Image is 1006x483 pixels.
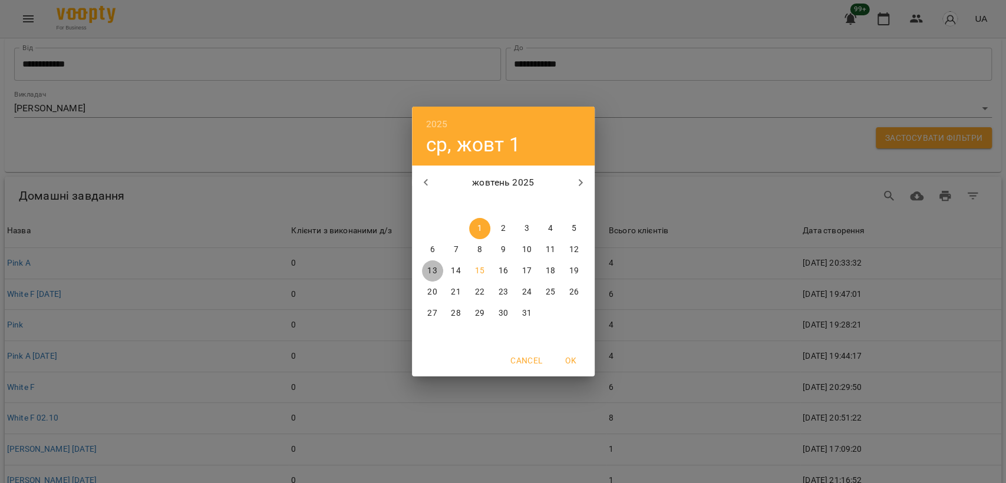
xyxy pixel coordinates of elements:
[563,260,585,282] button: 19
[422,282,443,303] button: 20
[506,350,547,371] button: Cancel
[516,282,537,303] button: 24
[516,239,537,260] button: 10
[451,265,460,277] p: 14
[522,286,531,298] p: 24
[427,265,437,277] p: 13
[493,282,514,303] button: 23
[571,223,576,234] p: 5
[477,244,481,256] p: 8
[569,244,578,256] p: 12
[557,353,585,368] span: OK
[446,260,467,282] button: 14
[524,223,529,234] p: 3
[493,239,514,260] button: 9
[500,223,505,234] p: 2
[422,239,443,260] button: 6
[453,244,458,256] p: 7
[493,218,514,239] button: 2
[446,239,467,260] button: 7
[493,303,514,324] button: 30
[498,307,507,319] p: 30
[474,265,484,277] p: 15
[446,282,467,303] button: 21
[569,265,578,277] p: 19
[498,286,507,298] p: 23
[545,286,555,298] p: 25
[446,200,467,212] span: вт
[540,260,561,282] button: 18
[516,200,537,212] span: пт
[522,265,531,277] p: 17
[422,200,443,212] span: пн
[540,200,561,212] span: сб
[545,244,555,256] p: 11
[552,350,590,371] button: OK
[522,307,531,319] p: 31
[493,260,514,282] button: 16
[547,223,552,234] p: 4
[498,265,507,277] p: 16
[474,307,484,319] p: 29
[563,282,585,303] button: 26
[569,286,578,298] p: 26
[469,260,490,282] button: 15
[563,218,585,239] button: 5
[469,200,490,212] span: ср
[540,239,561,260] button: 11
[451,307,460,319] p: 28
[426,116,448,133] button: 2025
[563,200,585,212] span: нд
[440,176,566,190] p: жовтень 2025
[500,244,505,256] p: 9
[469,303,490,324] button: 29
[540,282,561,303] button: 25
[422,260,443,282] button: 13
[477,223,481,234] p: 1
[510,353,542,368] span: Cancel
[563,239,585,260] button: 12
[493,200,514,212] span: чт
[516,303,537,324] button: 31
[426,133,520,157] button: ср, жовт 1
[430,244,434,256] p: 6
[540,218,561,239] button: 4
[522,244,531,256] p: 10
[427,307,437,319] p: 27
[469,282,490,303] button: 22
[545,265,555,277] p: 18
[469,218,490,239] button: 1
[469,239,490,260] button: 8
[516,260,537,282] button: 17
[451,286,460,298] p: 21
[427,286,437,298] p: 20
[474,286,484,298] p: 22
[516,218,537,239] button: 3
[446,303,467,324] button: 28
[422,303,443,324] button: 27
